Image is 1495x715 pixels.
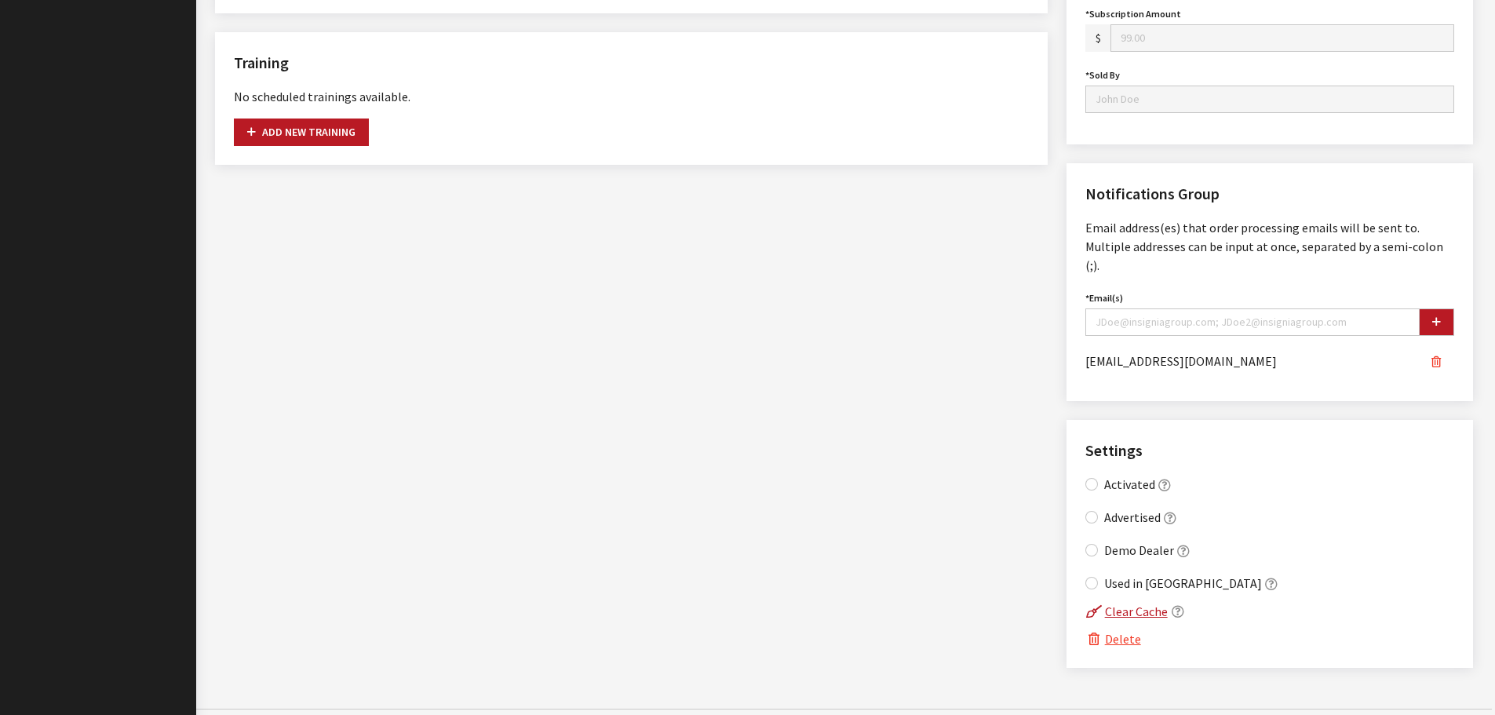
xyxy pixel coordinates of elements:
[1085,308,1420,336] input: JDoe@insigniagroup.com; JDoe2@insigniagroup.com
[1419,308,1454,336] button: Add
[1085,24,1111,52] span: $
[234,87,1029,106] div: No scheduled trainings available.
[1110,24,1454,52] input: 99.00
[1085,439,1454,462] h2: Settings
[1104,574,1262,593] label: Used in [GEOGRAPHIC_DATA]
[1085,629,1142,649] button: Delete
[1418,348,1454,376] button: Remove the email
[1085,68,1120,82] label: Sold By
[1085,291,1123,305] label: Email(s)
[1085,348,1277,370] span: [EMAIL_ADDRESS][DOMAIN_NAME]
[1104,541,1174,560] label: Demo Dealer
[1104,508,1161,527] label: Advertised
[1085,86,1454,113] input: John Doe
[1085,7,1181,21] label: Subscription Amount
[234,119,369,146] button: Add new training
[234,51,1029,75] h2: Training
[1085,218,1454,275] p: Email address(es) that order processing emails will be sent to. Multiple addresses can be input a...
[1104,475,1155,494] label: Activated
[1085,601,1169,622] button: Clear Cache
[247,125,356,139] span: Add new training
[1085,182,1454,206] h2: Notifications Group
